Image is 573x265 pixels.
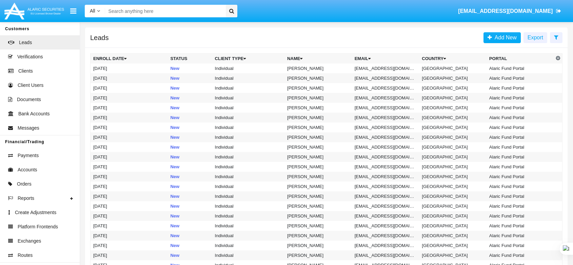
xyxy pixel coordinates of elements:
td: Individual [212,132,285,142]
th: Client Type [212,54,285,64]
td: New [167,172,212,182]
td: [EMAIL_ADDRESS][DOMAIN_NAME] [352,201,419,211]
td: [DATE] [91,152,168,162]
td: New [167,93,212,103]
td: [PERSON_NAME] [284,63,352,73]
td: [EMAIL_ADDRESS][DOMAIN_NAME] [352,63,419,73]
td: [DATE] [91,191,168,201]
button: Export [523,32,547,43]
td: New [167,221,212,231]
td: [EMAIL_ADDRESS][DOMAIN_NAME] [352,152,419,162]
td: [DATE] [91,172,168,182]
td: [DATE] [91,63,168,73]
td: Alaric Fund Portal [487,113,554,122]
td: [PERSON_NAME] [284,152,352,162]
td: [EMAIL_ADDRESS][DOMAIN_NAME] [352,231,419,241]
td: [PERSON_NAME] [284,93,352,103]
td: New [167,132,212,142]
td: [GEOGRAPHIC_DATA] [419,241,487,250]
td: [EMAIL_ADDRESS][DOMAIN_NAME] [352,191,419,201]
td: Alaric Fund Portal [487,162,554,172]
td: [PERSON_NAME] [284,201,352,211]
td: Individual [212,142,285,152]
span: Platform Frontends [18,223,58,230]
td: Individual [212,211,285,221]
td: Alaric Fund Portal [487,83,554,93]
td: New [167,152,212,162]
td: New [167,182,212,191]
td: Individual [212,162,285,172]
span: Orders [17,181,32,188]
a: [EMAIL_ADDRESS][DOMAIN_NAME] [455,2,565,21]
td: Alaric Fund Portal [487,142,554,152]
td: [GEOGRAPHIC_DATA] [419,231,487,241]
td: New [167,250,212,260]
span: Create Adjustments [15,209,56,216]
td: [PERSON_NAME] [284,182,352,191]
td: New [167,162,212,172]
td: [EMAIL_ADDRESS][DOMAIN_NAME] [352,132,419,142]
td: [EMAIL_ADDRESS][DOMAIN_NAME] [352,93,419,103]
td: New [167,103,212,113]
th: Enroll Date [91,54,168,64]
span: Reports [18,195,34,202]
td: Individual [212,172,285,182]
td: [DATE] [91,211,168,221]
td: [PERSON_NAME] [284,172,352,182]
td: [DATE] [91,103,168,113]
td: [DATE] [91,221,168,231]
td: [GEOGRAPHIC_DATA] [419,132,487,142]
td: [PERSON_NAME] [284,221,352,231]
td: [DATE] [91,83,168,93]
td: [DATE] [91,231,168,241]
td: New [167,113,212,122]
td: Individual [212,113,285,122]
span: Routes [18,252,33,259]
input: Search [105,5,223,17]
td: Alaric Fund Portal [487,63,554,73]
td: Individual [212,221,285,231]
td: [EMAIL_ADDRESS][DOMAIN_NAME] [352,83,419,93]
td: [GEOGRAPHIC_DATA] [419,182,487,191]
td: [GEOGRAPHIC_DATA] [419,113,487,122]
span: All [90,8,95,14]
td: Alaric Fund Portal [487,172,554,182]
span: Documents [17,96,41,103]
td: [PERSON_NAME] [284,113,352,122]
td: Individual [212,103,285,113]
td: Alaric Fund Portal [487,73,554,83]
td: Alaric Fund Portal [487,182,554,191]
a: Add New [483,32,521,43]
span: Client Users [18,82,43,89]
td: [PERSON_NAME] [284,142,352,152]
td: Alaric Fund Portal [487,152,554,162]
td: [GEOGRAPHIC_DATA] [419,93,487,103]
span: Clients [18,68,33,75]
span: Bank Accounts [18,110,50,117]
td: [GEOGRAPHIC_DATA] [419,250,487,260]
td: [EMAIL_ADDRESS][DOMAIN_NAME] [352,162,419,172]
td: [GEOGRAPHIC_DATA] [419,73,487,83]
span: Exchanges [18,238,41,245]
td: [DATE] [91,182,168,191]
td: New [167,211,212,221]
td: Individual [212,83,285,93]
td: [PERSON_NAME] [284,83,352,93]
th: Email [352,54,419,64]
td: Alaric Fund Portal [487,241,554,250]
td: [GEOGRAPHIC_DATA] [419,191,487,201]
td: Alaric Fund Portal [487,132,554,142]
td: [GEOGRAPHIC_DATA] [419,142,487,152]
span: Accounts [18,166,37,173]
span: [EMAIL_ADDRESS][DOMAIN_NAME] [458,8,553,14]
td: [DATE] [91,122,168,132]
h5: Leads [90,35,109,40]
td: [DATE] [91,73,168,83]
td: [GEOGRAPHIC_DATA] [419,162,487,172]
td: [EMAIL_ADDRESS][DOMAIN_NAME] [352,172,419,182]
td: [EMAIL_ADDRESS][DOMAIN_NAME] [352,250,419,260]
td: [GEOGRAPHIC_DATA] [419,152,487,162]
span: Add New [492,35,517,40]
a: All [85,7,105,15]
td: Individual [212,182,285,191]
